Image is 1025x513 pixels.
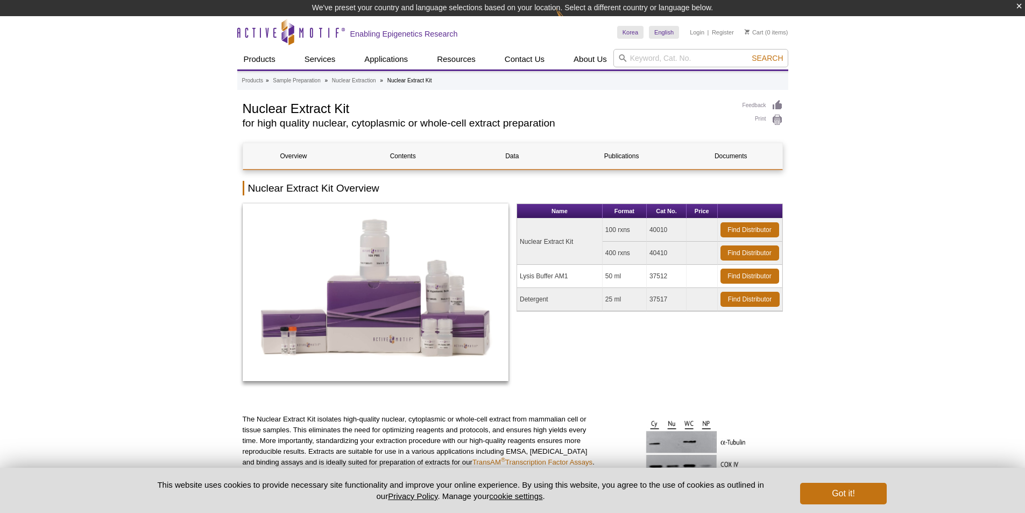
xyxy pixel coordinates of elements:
[237,49,282,69] a: Products
[748,53,786,63] button: Search
[517,204,603,219] th: Name
[712,29,734,36] a: Register
[743,100,783,111] a: Feedback
[517,265,603,288] td: Lysis Buffer AM1
[430,49,482,69] a: Resources
[243,100,732,116] h1: Nuclear Extract Kit
[647,265,687,288] td: 37512
[380,78,383,83] li: »
[242,76,263,86] a: Products
[243,181,783,195] h2: Nuclear Extract Kit Overview
[243,118,732,128] h2: for high quality nuclear, cytoplasmic or whole-cell extract preparation
[687,204,717,219] th: Price
[501,456,505,463] sup: ®
[603,204,647,219] th: Format
[324,78,328,83] li: »
[720,292,780,307] a: Find Distributor
[139,479,783,502] p: This website uses cookies to provide necessary site functionality and improve your online experie...
[603,242,647,265] td: 400 rxns
[517,288,603,311] td: Detergent
[603,219,647,242] td: 100 rxns
[298,49,342,69] a: Services
[647,242,687,265] td: 40410
[745,26,788,39] li: (0 items)
[647,219,687,242] td: 40010
[567,49,613,69] a: About Us
[720,222,779,237] a: Find Distributor
[708,26,709,39] li: |
[690,29,704,36] a: Login
[745,29,750,34] img: Your Cart
[273,76,320,86] a: Sample Preparation
[387,78,432,83] li: Nuclear Extract Kit
[498,49,551,69] a: Contact Us
[332,76,376,86] a: Nuclear Extraction
[680,143,781,169] a: Documents
[800,483,886,504] button: Got it!
[649,26,679,39] a: English
[720,245,779,261] a: Find Distributor
[647,288,687,311] td: 37517
[352,143,454,169] a: Contents
[388,491,437,501] a: Privacy Policy
[489,491,542,501] button: cookie settings
[571,143,672,169] a: Publications
[647,204,687,219] th: Cat No.
[462,143,563,169] a: Data
[243,414,597,468] p: The Nuclear Extract Kit isolates high-quality nuclear, cytoplasmic or whole-cell extract from mam...
[720,269,779,284] a: Find Distributor
[472,458,592,466] a: TransAM®Transcription Factor Assays
[358,49,414,69] a: Applications
[743,114,783,126] a: Print
[613,49,788,67] input: Keyword, Cat. No.
[603,288,647,311] td: 25 ml
[266,78,269,83] li: »
[350,29,458,39] h2: Enabling Epigenetics Research
[745,29,764,36] a: Cart
[617,26,644,39] a: Korea
[603,265,647,288] td: 50 ml
[556,8,584,33] img: Change Here
[517,219,603,265] td: Nuclear Extract Kit
[243,143,344,169] a: Overview
[243,203,509,381] img: Nuclear Extract Kit
[752,54,783,62] span: Search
